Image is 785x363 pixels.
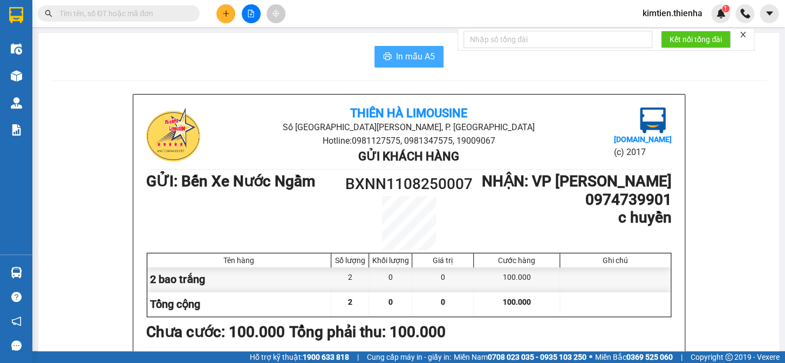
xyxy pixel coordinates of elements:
[147,267,332,292] div: 2 bao trắng
[11,97,22,109] img: warehouse-icon
[396,50,435,63] span: In mẫu A5
[13,78,182,96] b: GỬI : Bến Xe Nước Ngầm
[146,323,285,341] b: Chưa cước : 100.000
[661,31,731,48] button: Kết nối tổng đài
[150,256,329,265] div: Tên hàng
[367,351,451,363] span: Cung cấp máy in - giấy in:
[250,351,349,363] span: Hỗ trợ kỹ thuật:
[412,267,474,292] div: 0
[234,120,584,134] li: Số [GEOGRAPHIC_DATA][PERSON_NAME], P. [GEOGRAPHIC_DATA]
[563,256,668,265] div: Ghi chú
[59,8,187,19] input: Tìm tên, số ĐT hoặc mã đơn
[369,267,412,292] div: 0
[634,6,711,20] span: kimtien.thienha
[11,267,22,278] img: warehouse-icon
[101,40,451,53] li: Hotline: 0981127575, 0981347575, 19009067
[764,9,774,18] span: caret-down
[45,10,52,17] span: search
[521,350,671,360] li: 15:24[DATE]
[463,31,652,48] input: Nhập số tổng đài
[247,10,255,17] span: file-add
[670,33,722,45] span: Kết nối tổng đài
[474,209,671,227] h1: c huyền
[374,46,443,68] button: printerIn mẫu A5
[11,43,22,55] img: warehouse-icon
[740,9,750,18] img: phone-icon
[383,52,392,62] span: printer
[13,14,67,68] img: logo.jpg
[234,134,584,147] li: Hotline: 0981127575, 0981347575, 19009067
[11,340,22,351] span: message
[722,5,729,12] sup: 1
[101,26,451,40] li: Số [GEOGRAPHIC_DATA][PERSON_NAME], P. [GEOGRAPHIC_DATA]
[476,256,556,265] div: Cước hàng
[723,5,727,12] span: 1
[11,124,22,136] img: solution-icon
[589,355,592,359] span: ⚪️
[222,10,230,17] span: plus
[488,353,586,361] strong: 0708 023 035 - 0935 103 250
[146,172,315,190] b: GỬI : Bến Xe Nước Ngầm
[595,351,673,363] span: Miền Bắc
[146,107,200,162] img: logo.jpg
[482,172,672,190] b: NHẬN : VP [PERSON_NAME]
[303,353,349,361] strong: 1900 633 818
[150,298,200,311] span: Tổng cộng
[739,31,747,38] span: close
[272,10,279,17] span: aim
[242,4,261,23] button: file-add
[9,7,23,23] img: logo-vxr
[357,351,359,363] span: |
[348,298,352,306] span: 2
[11,316,22,326] span: notification
[331,267,369,292] div: 2
[760,4,779,23] button: caret-down
[289,323,446,341] b: Tổng phải thu: 100.000
[11,70,22,82] img: warehouse-icon
[474,191,671,209] h1: 0974739901
[454,351,586,363] span: Miền Nam
[372,256,409,265] div: Khối lượng
[350,106,467,120] b: Thiên Hà Limousine
[613,135,671,144] b: [DOMAIN_NAME]
[441,298,445,306] span: 0
[502,298,530,306] span: 100.000
[725,353,733,361] span: copyright
[626,353,673,361] strong: 0369 525 060
[267,4,285,23] button: aim
[388,298,393,306] span: 0
[716,9,726,18] img: icon-new-feature
[474,267,559,292] div: 100.000
[11,292,22,302] span: question-circle
[343,172,475,196] h1: BXNN1108250007
[415,256,470,265] div: Giá trị
[334,256,366,265] div: Số lượng
[168,350,318,360] li: Người gửi hàng xác nhận
[613,145,671,159] li: (c) 2017
[640,107,666,133] img: logo.jpg
[216,4,235,23] button: plus
[358,150,459,163] b: Gửi khách hàng
[681,351,682,363] span: |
